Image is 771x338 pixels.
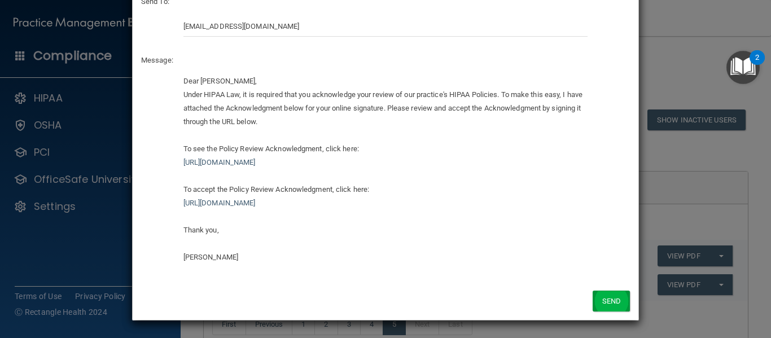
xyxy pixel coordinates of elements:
[726,51,760,84] button: Open Resource Center, 2 new notifications
[183,158,256,166] a: [URL][DOMAIN_NAME]
[183,16,588,37] input: Email Address
[183,199,256,207] a: [URL][DOMAIN_NAME]
[755,58,759,72] div: 2
[593,291,630,311] button: Send
[141,54,630,67] p: Message:
[183,74,588,264] div: Dear [PERSON_NAME], Under HIPAA Law, it is required that you acknowledge your review of our pract...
